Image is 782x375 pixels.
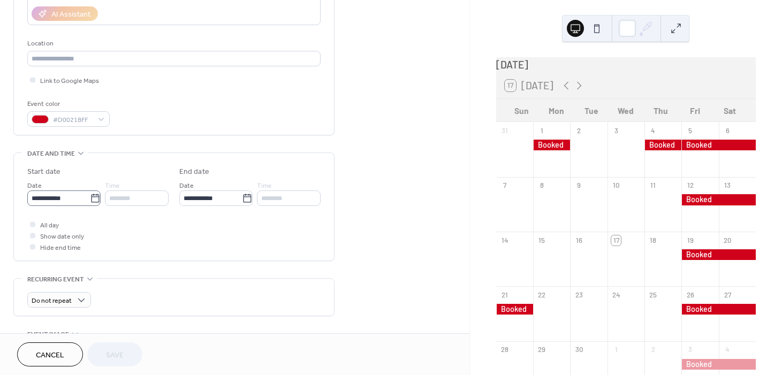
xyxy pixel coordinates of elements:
div: Booked [681,194,756,205]
div: 18 [648,235,658,245]
div: Booked [533,140,570,150]
div: 11 [648,181,658,190]
span: Time [257,180,272,192]
div: 17 [611,235,621,245]
div: 21 [500,290,510,300]
div: 12 [685,181,695,190]
div: 28 [500,345,510,355]
div: 29 [537,345,546,355]
div: 9 [574,181,583,190]
div: 4 [648,126,658,135]
div: Fri [678,99,712,122]
div: 23 [574,290,583,300]
div: Thu [643,99,678,122]
div: Sun [505,99,540,122]
span: Do not repeat [32,295,72,307]
div: Mon [539,99,574,122]
div: 4 [723,345,732,355]
div: 1 [537,126,546,135]
div: 22 [537,290,546,300]
div: 10 [611,181,621,190]
div: 26 [685,290,695,300]
div: 2 [648,345,658,355]
span: Date [27,180,42,192]
div: Booked [681,359,756,370]
div: 27 [723,290,732,300]
span: #D0021BFF [53,114,93,126]
div: Booked [496,304,533,315]
div: 3 [685,345,695,355]
div: Event color [27,98,108,110]
div: 5 [685,126,695,135]
div: Location [27,38,318,49]
div: 13 [723,181,732,190]
div: 16 [574,235,583,245]
div: 19 [685,235,695,245]
span: Date and time [27,148,75,159]
div: 24 [611,290,621,300]
div: [DATE] [496,57,756,73]
div: 15 [537,235,546,245]
div: Sat [712,99,747,122]
span: Show date only [40,231,84,242]
div: Booked [681,140,756,150]
span: All day [40,220,59,231]
div: 6 [723,126,732,135]
div: 3 [611,126,621,135]
span: Time [105,180,120,192]
span: Recurring event [27,274,84,285]
div: End date [179,166,209,178]
span: Link to Google Maps [40,75,99,87]
div: 30 [574,345,583,355]
span: Date [179,180,194,192]
div: Booked [681,249,756,260]
div: Booked [644,140,681,150]
div: 1 [611,345,621,355]
div: Tue [574,99,609,122]
div: 20 [723,235,732,245]
div: Wed [609,99,643,122]
div: Start date [27,166,60,178]
div: 7 [500,181,510,190]
div: 31 [500,126,510,135]
span: Cancel [36,350,64,361]
div: 25 [648,290,658,300]
button: Cancel [17,342,83,366]
div: 8 [537,181,546,190]
div: 2 [574,126,583,135]
div: Booked [681,304,756,315]
span: Hide end time [40,242,81,254]
div: 14 [500,235,510,245]
span: Event image [27,329,69,340]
